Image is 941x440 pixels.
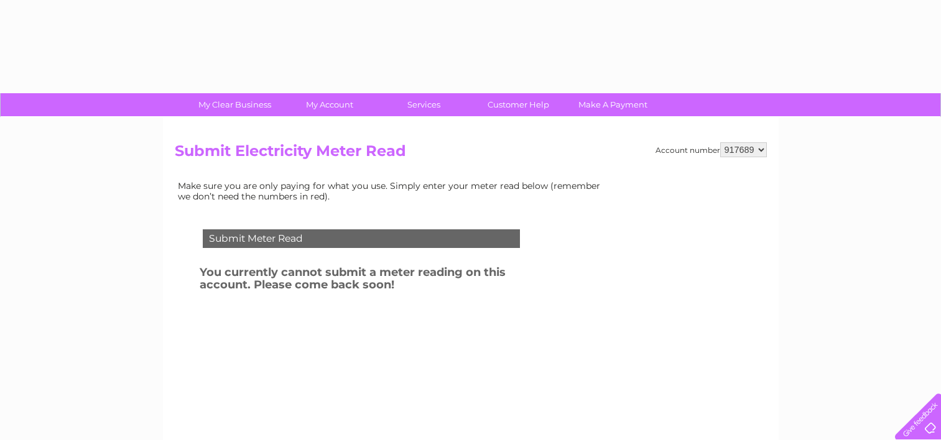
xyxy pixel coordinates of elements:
a: Customer Help [467,93,570,116]
h2: Submit Electricity Meter Read [175,142,767,166]
div: Submit Meter Read [203,229,520,248]
h3: You currently cannot submit a meter reading on this account. Please come back soon! [200,264,553,298]
div: Account number [656,142,767,157]
td: Make sure you are only paying for what you use. Simply enter your meter read below (remember we d... [175,178,610,204]
a: Services [373,93,475,116]
a: My Clear Business [183,93,286,116]
a: My Account [278,93,381,116]
a: Make A Payment [562,93,664,116]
